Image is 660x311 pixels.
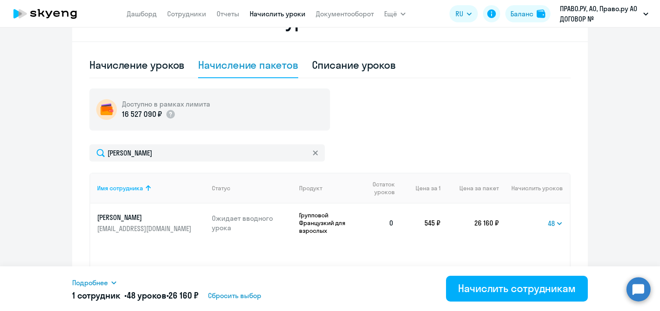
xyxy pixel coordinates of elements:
[401,173,440,204] th: Цена за 1
[97,224,193,233] p: [EMAIL_ADDRESS][DOMAIN_NAME]
[89,10,571,31] h2: Начисление и списание уроков
[299,184,357,192] div: Продукт
[122,99,210,109] h5: Доступно в рамках лимита
[97,184,205,192] div: Имя сотрудника
[384,5,406,22] button: Ещё
[212,184,230,192] div: Статус
[208,290,261,301] span: Сбросить выбор
[167,9,206,18] a: Сотрудники
[357,204,401,242] td: 0
[505,5,550,22] button: Балансbalance
[97,213,193,222] p: [PERSON_NAME]
[168,290,199,301] span: 26 160 ₽
[97,213,205,233] a: [PERSON_NAME][EMAIL_ADDRESS][DOMAIN_NAME]
[127,9,157,18] a: Дашборд
[312,58,396,72] div: Списание уроков
[384,9,397,19] span: Ещё
[89,58,184,72] div: Начисление уроков
[316,9,374,18] a: Документооборот
[299,211,357,235] p: Групповой Французкий для взрослых
[122,109,162,120] p: 16 527 090 ₽
[537,9,545,18] img: balance
[250,9,306,18] a: Начислить уроки
[455,9,463,19] span: RU
[440,204,499,242] td: 26 160 ₽
[401,204,440,242] td: 545 ₽
[72,277,108,288] span: Подробнее
[198,58,298,72] div: Начисление пакетов
[560,3,640,24] p: ПРАВО.РУ, АО, Право.ру АО ДОГОВОР № Д/OAHO/2021/145 от [DATE]
[364,180,394,196] span: Остаток уроков
[556,3,653,24] button: ПРАВО.РУ, АО, Право.ру АО ДОГОВОР № Д/OAHO/2021/145 от [DATE]
[217,9,239,18] a: Отчеты
[499,173,570,204] th: Начислить уроков
[89,144,325,162] input: Поиск по имени, email, продукту или статусу
[440,173,499,204] th: Цена за пакет
[72,290,199,302] h5: 1 сотрудник • •
[458,281,576,295] div: Начислить сотрудникам
[97,184,143,192] div: Имя сотрудника
[212,184,293,192] div: Статус
[127,290,166,301] span: 48 уроков
[446,276,588,302] button: Начислить сотрудникам
[510,9,533,19] div: Баланс
[299,184,322,192] div: Продукт
[364,180,401,196] div: Остаток уроков
[449,5,478,22] button: RU
[212,213,293,232] p: Ожидает вводного урока
[96,99,117,120] img: wallet-circle.png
